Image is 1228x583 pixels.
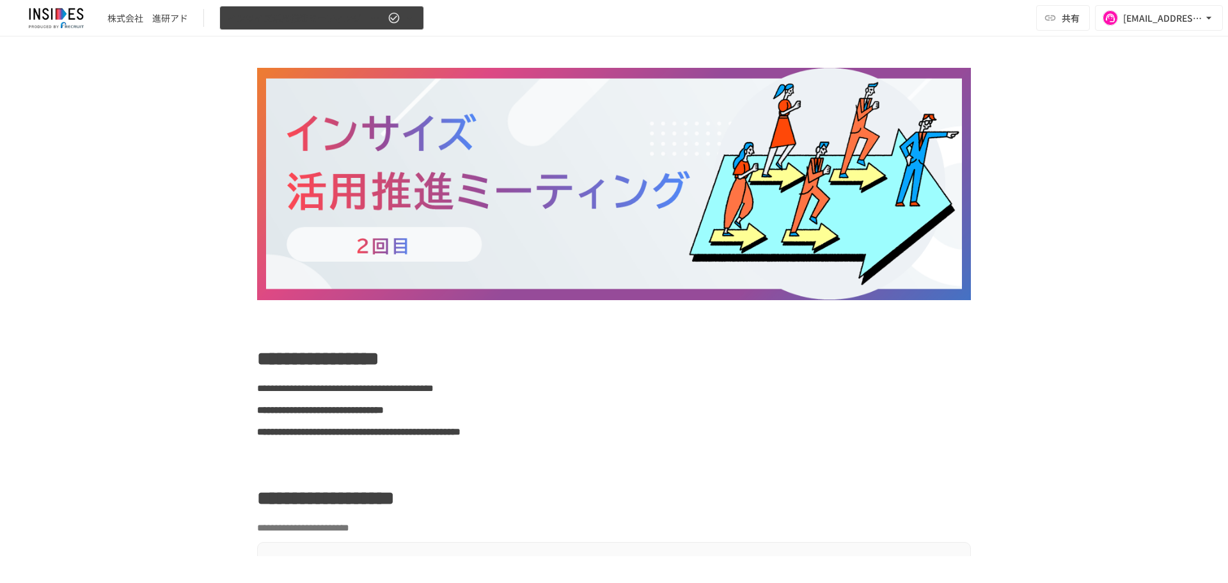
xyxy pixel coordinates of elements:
[228,10,385,26] span: インサイズ活用推進ミーティング ～2回目～
[1062,11,1080,25] span: 共有
[1095,5,1223,31] button: [EMAIL_ADDRESS][DOMAIN_NAME]
[219,6,424,31] button: インサイズ活用推進ミーティング ～2回目～
[15,8,97,28] img: JmGSPSkPjKwBq77AtHmwC7bJguQHJlCRQfAXtnx4WuV
[1123,10,1202,26] div: [EMAIL_ADDRESS][DOMAIN_NAME]
[1036,5,1090,31] button: 共有
[257,68,971,300] img: NrlE7Ik39OzdkgCBRWB5nJzhj89DwoNqB6ew7CqHDty
[107,12,188,25] div: 株式会社 進研アド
